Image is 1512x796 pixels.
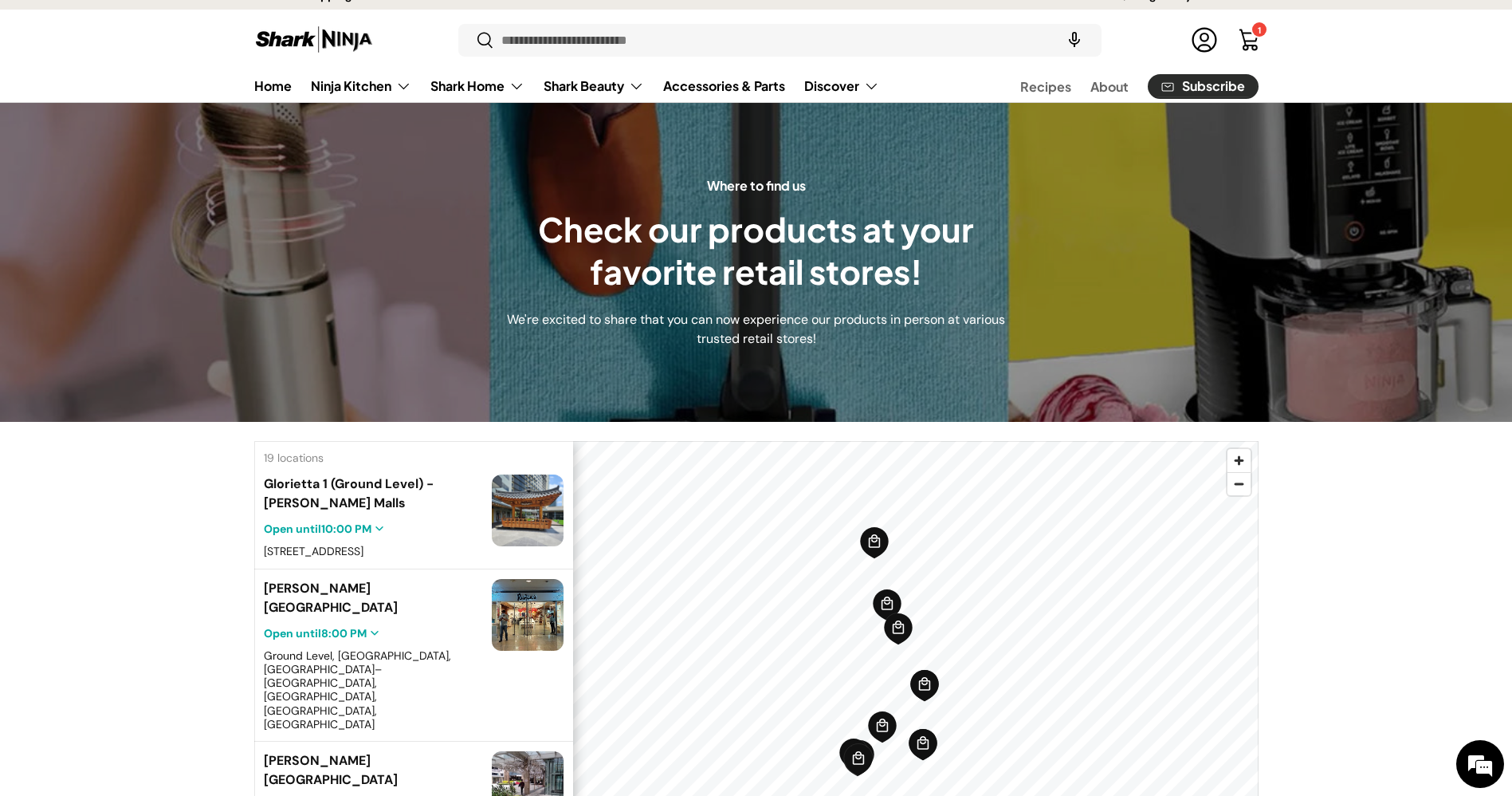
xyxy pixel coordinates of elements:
[909,669,940,703] div: Map marker
[534,70,654,102] summary: Shark Beauty
[8,435,304,491] textarea: Type your message and hit 'Enter'
[254,441,573,466] div: 19 locations
[254,70,879,102] nav: Primary
[1049,22,1100,57] speech-search-button: Search by voice
[254,70,292,101] a: Home
[1227,472,1251,495] button: Zoom out
[838,738,869,771] div: Map marker
[264,475,482,513] div: Glorietta 1 (Ground Level) - [PERSON_NAME] Malls
[264,579,482,617] div: [PERSON_NAME] [GEOGRAPHIC_DATA]
[1258,24,1261,35] span: 1
[1020,71,1071,102] a: Recipes
[421,70,534,102] summary: Shark Home
[663,70,785,101] a: Accessories & Parts
[264,626,367,640] span: Open until
[264,544,363,558] span: [STREET_ADDRESS]
[301,70,421,102] summary: Ninja Kitchen
[908,728,938,762] div: Map marker
[1227,449,1251,472] button: Zoom in
[795,70,889,102] summary: Discover
[867,711,897,744] div: Map marker
[883,613,913,646] div: Map marker
[1090,71,1129,102] a: About
[83,89,268,110] div: Chat with us now
[845,739,875,773] div: Map marker
[264,522,371,536] span: Open until
[321,522,371,536] time: 10:00 PM
[505,208,1007,294] h1: Check our products at your favorite retail stores!
[872,589,902,622] div: Map marker
[1182,80,1245,93] span: Subscribe
[261,8,300,46] div: Minimize live chat window
[492,475,564,546] img: Glorietta 1 (Ground Level) - Ayala Malls
[492,579,564,651] img: Rustan's Alabang Town Center
[859,526,890,560] div: Map marker
[264,751,482,790] div: [PERSON_NAME] [GEOGRAPHIC_DATA]
[505,176,1007,195] p: Where to find us
[982,70,1259,102] nav: Secondary
[92,201,220,362] span: We're online!
[505,310,1007,349] p: We're excited to share that you can now experience our products in person at various trusted reta...
[264,648,451,731] span: Ground Level, [GEOGRAPHIC_DATA], [GEOGRAPHIC_DATA]–[GEOGRAPHIC_DATA], [GEOGRAPHIC_DATA], [GEOGRAP...
[843,743,874,777] div: Map marker
[842,744,873,778] div: Map marker
[254,24,374,55] img: Shark Ninja Philippines
[321,626,367,640] time: 8:00 PM
[1148,74,1259,99] a: Subscribe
